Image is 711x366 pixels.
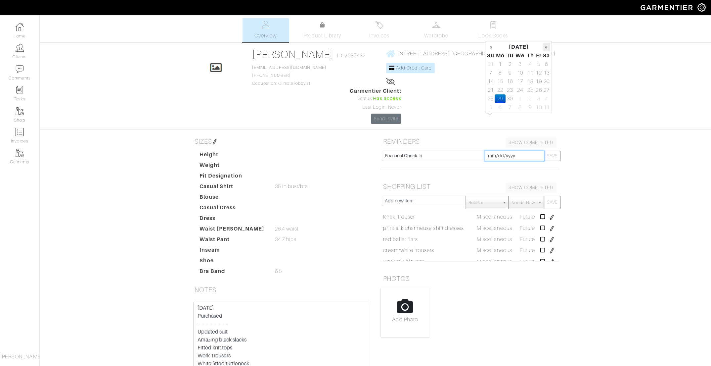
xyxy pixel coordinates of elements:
[520,214,535,220] span: Future
[386,63,435,73] a: Add Credit Card
[495,77,506,86] td: 15
[506,77,514,86] td: 16
[396,65,432,71] span: Add Credit Card
[212,139,217,144] img: pen-cf24a1663064a2ec1b9c1bd2387e9de7a2fa800b781884d57f21acf72779bad2.png
[535,77,543,86] td: 19
[195,257,270,267] dt: Shoe
[487,60,495,69] td: 31
[543,103,550,112] td: 11
[383,235,418,243] a: red ballet flats
[243,18,289,42] a: Overview
[380,180,559,193] h5: SHOPPING LIST
[195,214,270,225] dt: Dress
[506,94,514,103] td: 30
[16,128,24,136] img: orders-icon-0abe47150d42831381b5fb84f609e132dff9fe21cb692f30cb5eec754e2cba89.png
[195,183,270,193] dt: Casual Shirt
[275,183,308,190] span: 35 in bust/bra
[549,215,555,220] img: pen-cf24a1663064a2ec1b9c1bd2387e9de7a2fa800b781884d57f21acf72779bad2.png
[506,137,556,148] a: SHOW COMPLETED
[526,103,535,112] td: 9
[520,236,535,242] span: Future
[495,60,506,69] td: 1
[495,51,506,60] th: Mo
[543,51,550,60] th: Sa
[195,267,270,278] dt: Bra Band
[16,65,24,73] img: comment-icon-a0a6a9ef722e966f86d9cbdc48e553b5cf19dbc54f86b18d962a5391bc8f6eb6.png
[380,135,559,148] h5: REMINDERS
[195,151,270,161] dt: Height
[470,18,516,42] a: Look Books
[487,51,495,60] th: Su
[514,77,526,86] td: 17
[549,226,555,231] img: pen-cf24a1663064a2ec1b9c1bd2387e9de7a2fa800b781884d57f21acf72779bad2.png
[526,60,535,69] td: 4
[477,236,512,242] span: Miscellaneous
[195,235,270,246] dt: Waist Pant
[487,86,495,94] td: 21
[514,103,526,112] td: 8
[514,69,526,77] td: 10
[373,95,401,102] span: Has access
[261,21,270,29] img: basicinfo-40fd8af6dae0f16599ec9e87c0ef1c0a1fdea2edbe929e3d69a839185d80c458.svg
[477,247,512,253] span: Miscellaneous
[526,94,535,103] td: 2
[254,32,277,40] span: Overview
[543,43,550,51] th: »
[304,32,341,40] span: Product Library
[489,21,497,29] img: todo-9ac3debb85659649dc8f770b8b6100bb5dab4b48dedcbae339e5042a72dfd3cc.svg
[369,32,389,40] span: Invoices
[549,248,555,253] img: pen-cf24a1663064a2ec1b9c1bd2387e9de7a2fa800b781884d57f21acf72779bad2.png
[477,214,512,220] span: Miscellaneous
[424,32,448,40] span: Wardrobe
[375,21,383,29] img: orders-27d20c2124de7fd6de4e0e44c1d41de31381a507db9b33961299e4e07d508b8c.svg
[543,94,550,103] td: 4
[275,235,296,243] span: 34.7 hips
[195,225,270,235] dt: Waist [PERSON_NAME]
[413,18,460,42] a: Wardrobe
[520,259,535,265] span: Future
[275,225,299,233] span: 26.4 waist
[514,94,526,103] td: 1
[468,196,500,209] span: Retailer
[192,135,371,148] h5: SIZES
[487,43,495,51] th: «
[526,77,535,86] td: 18
[526,69,535,77] td: 11
[526,86,535,94] td: 25
[543,86,550,94] td: 27
[495,94,506,103] td: 29
[487,77,495,86] td: 14
[495,103,506,112] td: 6
[275,267,282,275] span: 6.5
[16,149,24,157] img: garments-icon-b7da505a4dc4fd61783c78ac3ca0ef83fa9d6f193b1c9dc38574b1d14d53ca28.png
[380,272,559,285] h5: PHOTOS
[382,196,466,206] input: Add new item
[350,95,401,102] div: Status:
[487,103,495,112] td: 5
[520,247,535,253] span: Future
[192,283,371,296] h5: NOTES
[549,237,555,242] img: pen-cf24a1663064a2ec1b9c1bd2387e9de7a2fa800b781884d57f21acf72779bad2.png
[514,51,526,60] th: We
[487,94,495,103] td: 28
[16,44,24,52] img: clients-icon-6bae9207a08558b7cb47a8932f037763ab4055f8c8b6bfacd5dc20c3e0201464.png
[252,65,326,70] a: [EMAIL_ADDRESS][DOMAIN_NAME]
[549,259,555,265] img: pen-cf24a1663064a2ec1b9c1bd2387e9de7a2fa800b781884d57f21acf72779bad2.png
[350,104,401,111] div: Last Login: Never
[299,21,346,40] a: Product Library
[383,224,464,232] a: print silk charmeuse shirt dresses
[637,2,697,13] img: garmentier-logo-header-white-b43fb05a5012e4ada735d5af1a66efaba907eab6374d6393d1fbf88cb4ef424d.png
[16,86,24,94] img: reminder-icon-8004d30b9f0a5d33ae49ab947aed9ed385cf756f9e5892f1edd6e32f2345188e.png
[382,151,485,161] input: Add new item...
[252,65,326,86] span: [PHONE_NUMBER] Occupation: Climate lobbyist
[544,151,560,161] button: SAVE
[383,258,425,266] a: work silk blouses
[478,32,508,40] span: Look Books
[535,94,543,103] td: 3
[398,51,555,57] span: [STREET_ADDRESS] [GEOGRAPHIC_DATA], [US_STATE] - 9461
[514,86,526,94] td: 24
[506,69,514,77] td: 9
[506,60,514,69] td: 2
[383,213,415,221] a: Khaki trouser
[16,23,24,31] img: dashboard-icon-dbcd8f5a0b271acd01030246c82b418ddd0df26cd7fceb0bd07c9910d44c42f6.png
